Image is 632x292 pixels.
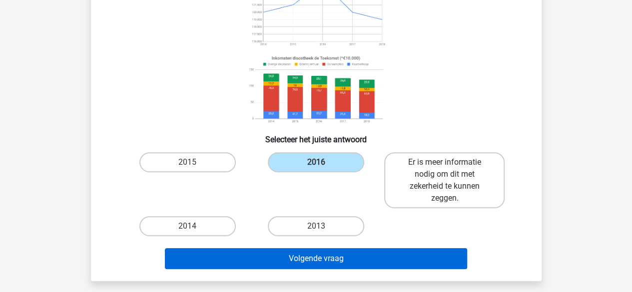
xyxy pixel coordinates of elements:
label: 2014 [139,216,236,236]
label: Er is meer informatie nodig om dit met zekerheid te kunnen zeggen. [384,152,505,208]
button: Volgende vraag [165,248,467,269]
h6: Selecteer het juiste antwoord [107,127,526,144]
label: 2015 [139,152,236,172]
label: 2016 [268,152,364,172]
label: 2013 [268,216,364,236]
